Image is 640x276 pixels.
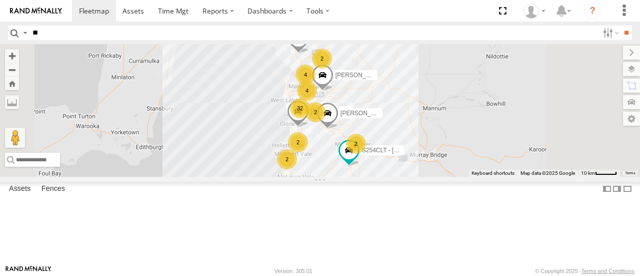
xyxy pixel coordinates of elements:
[520,4,549,19] div: Peter Lu
[288,132,308,152] div: 2
[346,134,366,154] div: 2
[340,110,390,117] span: [PERSON_NAME]
[21,26,29,40] label: Search Query
[36,182,70,196] label: Fences
[335,72,385,79] span: [PERSON_NAME]
[5,128,25,148] button: Drag Pegman onto the map to open Street View
[625,171,635,175] a: Terms
[4,182,35,196] label: Assets
[578,170,620,177] button: Map Scale: 10 km per 40 pixels
[295,65,315,85] div: 4
[623,112,640,126] label: Map Settings
[297,81,317,101] div: 4
[5,49,19,63] button: Zoom in
[602,182,612,196] label: Dock Summary Table to the Left
[520,170,575,176] span: Map data ©2025 Google
[622,182,632,196] label: Hide Summary Table
[274,268,312,274] div: Version: 305.01
[312,49,332,69] div: 2
[5,95,19,109] label: Measure
[5,77,19,90] button: Zoom Home
[277,149,297,169] div: 2
[5,266,51,276] a: Visit our Website
[599,26,620,40] label: Search Filter Options
[5,63,19,77] button: Zoom out
[612,182,622,196] label: Dock Summary Table to the Right
[584,3,600,19] i: ?
[10,8,62,15] img: rand-logo.svg
[535,268,634,274] div: © Copyright 2025 -
[581,268,634,274] a: Terms and Conditions
[471,170,514,177] button: Keyboard shortcuts
[581,170,595,176] span: 10 km
[305,102,325,122] div: 2
[290,98,310,118] div: 32
[362,147,441,154] span: S254CLT - [PERSON_NAME]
